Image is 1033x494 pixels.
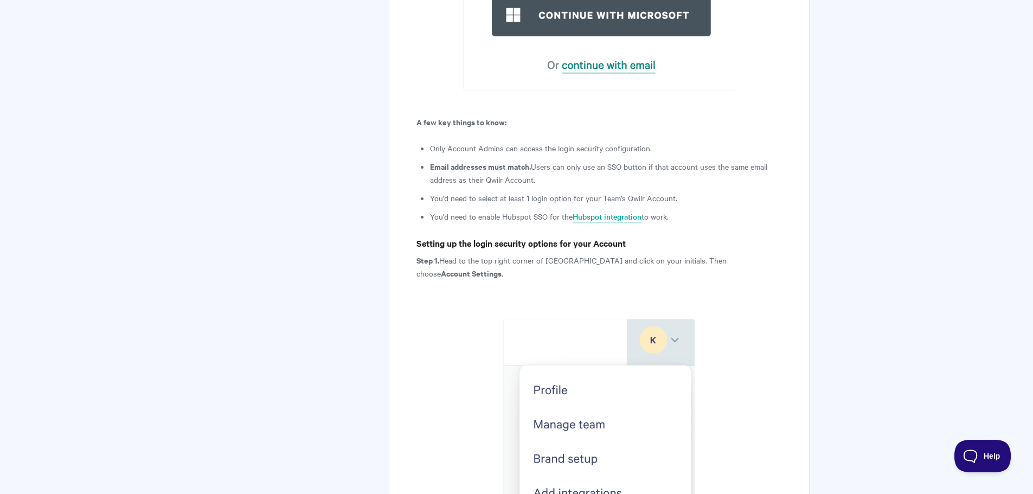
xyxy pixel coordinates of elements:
li: You'd need to enable Hubspot SSO for the to work. [430,210,781,223]
li: Only Account Admins can access the login security configuration. [430,142,781,155]
strong: Step 1. [416,254,439,266]
li: Users can only use an SSO button if that account uses the same email address as their Qwilr Account. [430,160,781,186]
p: Head to the top right corner of [GEOGRAPHIC_DATA] and click on your initials. Then choose . [416,254,781,280]
a: Hubspot integration [573,211,641,223]
strong: Email addresses must match. [430,161,531,172]
h4: Setting up the login security options for your Account [416,236,781,250]
strong: Account Settings [441,267,502,279]
strong: A few key things to know: [416,116,506,127]
li: You’d need to select at least 1 login option for your Team’s Qwilr Account. [430,191,781,204]
iframe: Toggle Customer Support [954,440,1011,472]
